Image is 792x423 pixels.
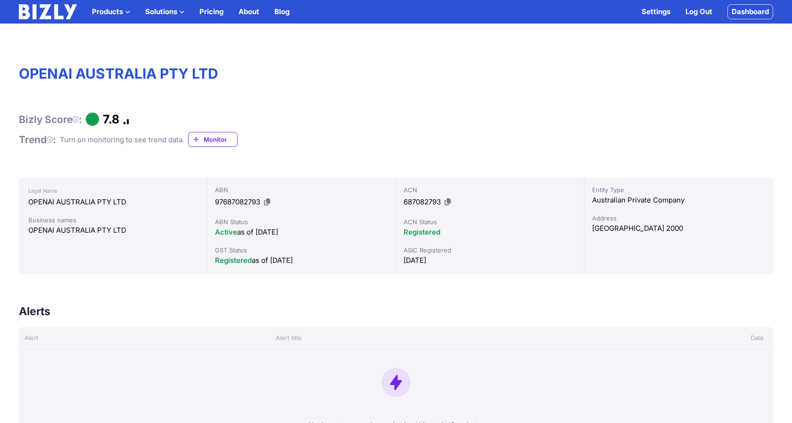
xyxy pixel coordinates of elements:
[204,135,237,144] span: Monitor
[404,255,577,266] div: [DATE]
[404,197,441,206] span: 687082793
[28,196,198,208] div: OPENAI AUSTRALIA PTY LTD
[19,65,773,82] h1: OPENAI AUSTRALIA PTY LTD
[60,134,184,146] div: Turn on monitoring to see trend data.
[19,304,50,319] h3: Alerts
[92,6,130,17] button: Products
[404,245,577,255] div: ASIC Registered
[215,228,237,236] span: Active
[404,228,440,236] span: Registered
[592,223,765,234] div: [GEOGRAPHIC_DATA] 2000
[642,6,670,17] a: Settings
[592,185,765,195] div: Entity Type
[28,185,198,196] div: Legal Name
[727,4,773,19] a: Dashboard
[404,217,577,227] div: ACN Status
[592,213,765,223] div: Address
[274,6,289,17] a: Blog
[103,112,119,126] h1: 7.8
[215,256,252,265] span: Registered
[239,6,259,17] a: About
[270,333,647,342] div: Alert title
[188,132,238,147] a: Monitor
[592,195,765,206] div: Australian Private Company
[19,333,270,342] div: Alert
[19,133,56,146] h1: Trend :
[404,185,577,195] div: ACN
[647,333,773,342] div: Date
[215,227,388,238] div: as of [DATE]
[215,197,260,206] span: 97687082793
[215,185,388,195] div: ABN
[215,255,388,266] div: as of [DATE]
[199,6,223,17] a: Pricing
[19,113,82,126] h1: Bizly Score :
[28,225,198,236] div: OPENAI AUSTRALIA PTY LTD
[145,6,184,17] button: Solutions
[215,217,388,227] div: ABN Status
[215,245,388,255] div: GST Status
[685,6,712,17] a: Log Out
[28,215,198,225] div: Business names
